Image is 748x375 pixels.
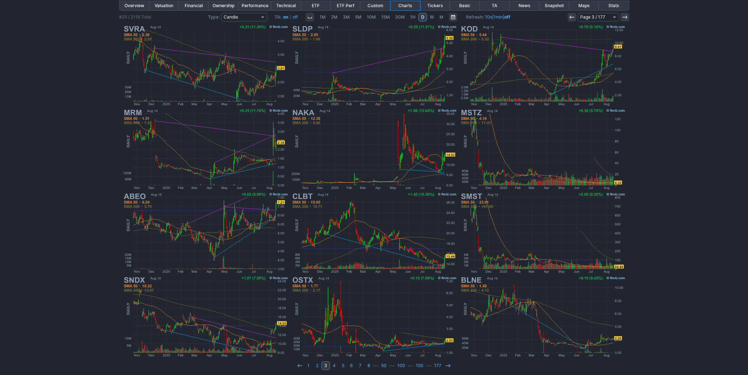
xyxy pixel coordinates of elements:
a: on [283,14,288,20]
a: 8 [364,361,373,370]
img: SVRA - Savara Inc - Stock Price Chart [122,24,289,107]
a: 150 [413,361,426,370]
img: MRM - MEDIROM Healthcare Technologies Inc ADR - Stock Price Chart [122,107,289,191]
img: MSTZ - T-Rex 2X Inverse MSTR Daily Target ETF - Stock Price Chart [459,107,626,191]
a: 2 [313,361,321,370]
a: Overview [120,1,149,10]
a: Stats [599,1,628,10]
a: 1 [304,361,313,370]
a: 1min [494,14,503,20]
span: ⋯ [389,361,395,370]
b: Refresh: [466,14,484,20]
a: 50 [379,361,389,370]
button: Range [449,13,457,21]
img: CLBT - Cellebrite DI Ltd - Stock Price Chart [290,191,458,275]
a: 6 [347,361,356,370]
img: SNDX - Syndax Pharmaceuticals Inc - Stock Price Chart [122,275,289,359]
a: 10s [485,14,492,20]
a: Basic [450,1,480,10]
button: Interval [306,13,314,21]
b: 3 [324,361,327,370]
a: ETF Perf [331,1,360,10]
a: 2M [329,13,340,21]
a: Financial [179,1,209,10]
span: 30M [395,14,405,20]
div: #25 / 2118 Total [119,14,151,21]
a: 1M [317,13,328,21]
a: Tickers [420,1,450,10]
span: 15M [381,14,390,20]
span: 10M [367,14,376,20]
a: D [418,13,427,21]
img: SMST - Defiance Daily Target 2X Short MSTR ETF - Stock Price Chart [459,191,626,275]
a: 4 [330,361,339,370]
span: 2M [331,14,337,20]
a: Custom [360,1,390,10]
a: 3 [321,361,330,370]
img: NAKA - Kindly MD Inc - Stock Price Chart [290,107,458,191]
a: Maps [569,1,599,10]
a: Valuation [149,1,179,10]
span: W [430,14,434,20]
a: Snapshot [539,1,569,10]
span: ⋯ [426,361,432,370]
a: Performance [239,1,271,10]
span: | | [466,14,510,21]
span: 1M [320,14,326,20]
a: M [437,13,446,21]
a: 5M [353,13,364,21]
a: 7 [356,361,364,370]
img: ABEO - Abeona Therapeutics Inc - Stock Price Chart [122,191,289,275]
span: 3M [343,14,350,20]
a: 5 [339,361,347,370]
a: 15M [379,13,392,21]
span: ⋯ [373,361,379,370]
a: Technical [271,1,301,10]
span: D [421,14,424,20]
span: ⋯ [408,361,413,370]
a: ETF [301,1,331,10]
a: 3M [340,13,352,21]
a: 100 [395,361,408,370]
b: TA: [275,14,282,20]
a: Ownership [209,1,238,10]
img: OSTX - OS Therapies Inc - Stock Price Chart [290,275,458,359]
span: | [290,14,291,20]
a: Charts [390,1,420,10]
a: 177 [432,361,444,370]
a: off [292,14,298,20]
a: 1H [408,13,418,21]
img: SLDP - Solid Power Inc - Stock Price Chart [290,24,458,107]
span: 5M [355,14,361,20]
a: off [504,14,510,20]
a: TA [480,1,509,10]
a: W [427,13,437,21]
span: 1H [410,14,416,20]
b: Type: [208,14,220,20]
span: M [439,14,443,20]
a: 30M [393,13,407,21]
img: KOD - Kodiak Sciences Inc - Stock Price Chart [459,24,626,107]
img: BLNE - Beeline Holdings Inc - Stock Price Chart [459,275,626,359]
a: 10M [364,13,378,21]
a: News [510,1,539,10]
